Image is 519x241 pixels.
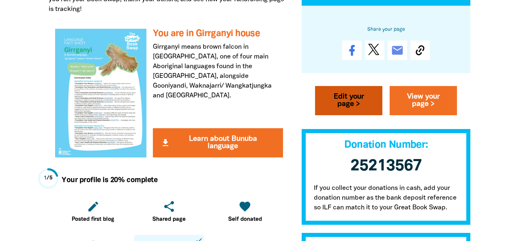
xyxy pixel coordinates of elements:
[365,41,384,60] a: Post
[315,86,382,115] a: Edit your page >
[344,140,428,150] span: Donation Number:
[87,200,100,213] i: edit
[44,176,47,181] span: 1
[315,25,457,34] h6: Share your page
[62,177,157,183] strong: Your profile is 20% complete
[58,195,128,229] a: editPosted first blog
[163,200,176,213] i: share
[210,195,280,229] a: favoriteSelf donated
[153,29,283,39] h3: You are in Girrganyi house
[228,215,262,224] span: Self donated
[161,138,170,148] i: get_app
[342,41,362,60] a: Share
[134,195,204,229] a: shareShared page
[72,215,114,224] span: Posted first blog
[410,41,430,60] button: Copy Link
[391,44,404,57] i: email
[238,200,251,213] i: favorite
[44,174,53,182] div: / 5
[153,128,283,157] button: get_app Learn about Bunuba language
[302,183,470,225] p: If you collect your donations in cash, add your donation number as the bank deposit reference so ...
[388,41,407,60] a: email
[390,86,457,115] a: View your page >
[152,215,186,224] span: Shared page
[350,159,422,174] span: 25213567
